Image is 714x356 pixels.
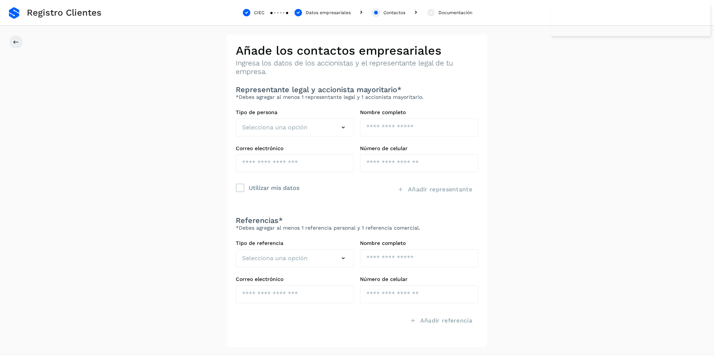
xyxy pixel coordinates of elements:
span: Selecciona una opción [242,254,308,263]
h3: Referencias* [236,216,478,225]
span: Añadir representante [408,185,472,194]
label: Nombre completo [360,240,478,246]
h3: Representante legal y accionista mayoritario* [236,85,478,94]
label: Correo electrónico [236,276,354,282]
div: Documentación [438,9,472,16]
span: Registro Clientes [27,7,102,18]
p: Ingresa los datos de los accionistas y el representante legal de tu empresa. [236,59,478,76]
p: *Debes agregar al menos 1 referencia personal y 1 referencia comercial. [236,225,478,231]
label: Tipo de persona [236,109,354,116]
button: Añadir representante [392,181,478,198]
label: Número de celular [360,276,478,282]
div: Utilizar mis datos [249,182,299,192]
label: Nombre completo [360,109,478,116]
div: Datos empresariales [306,9,351,16]
span: Añadir referencia [420,317,472,325]
div: CIEC [254,9,264,16]
label: Correo electrónico [236,145,354,152]
label: Número de celular [360,145,478,152]
span: Selecciona una opción [242,123,308,132]
div: Contactos [383,9,405,16]
button: Añadir referencia [404,312,478,329]
p: *Debes agregar al menos 1 representante legal y 1 accionista mayoritario. [236,94,478,100]
label: Tipo de referencia [236,240,354,246]
h2: Añade los contactos empresariales [236,43,478,58]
